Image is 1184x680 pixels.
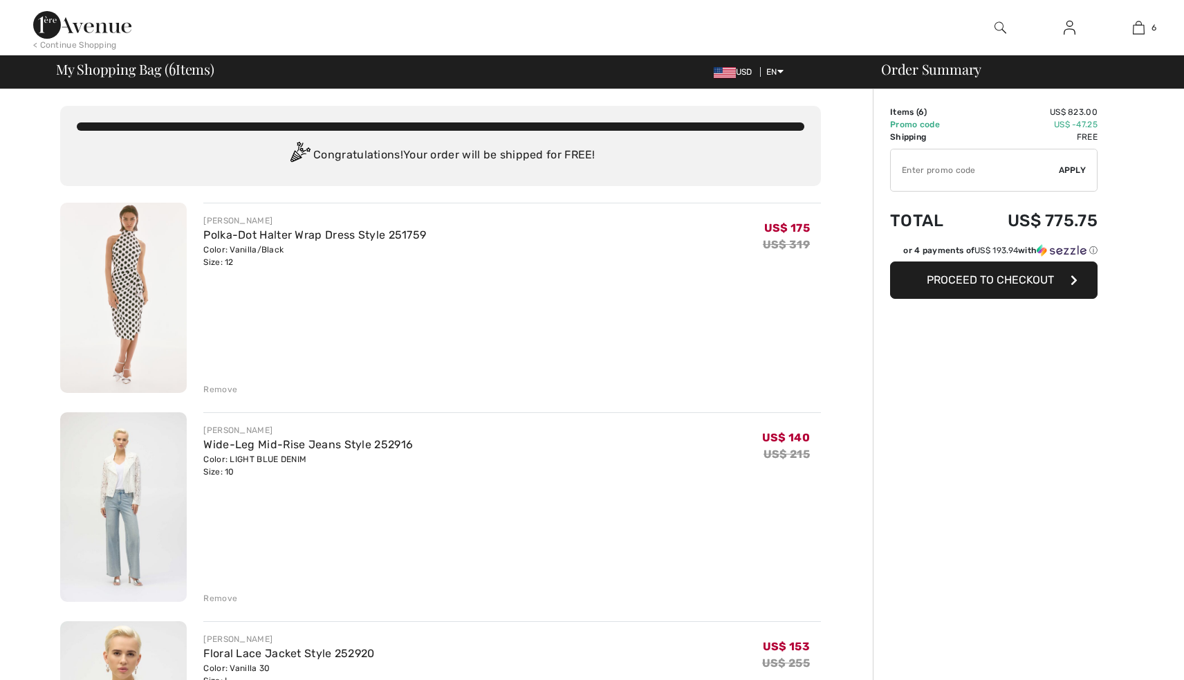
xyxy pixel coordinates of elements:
td: US$ -47.25 [968,118,1098,131]
s: US$ 319 [763,238,810,251]
s: US$ 215 [764,448,810,461]
a: Polka-Dot Halter Wrap Dress Style 251759 [203,228,426,241]
span: 6 [169,59,176,77]
a: Floral Lace Jacket Style 252920 [203,647,374,660]
input: Promo code [891,149,1059,191]
span: 6 [1151,21,1156,34]
td: US$ 775.75 [968,197,1098,244]
div: or 4 payments ofUS$ 193.94withSezzle Click to learn more about Sezzle [890,244,1098,261]
div: [PERSON_NAME] [203,214,426,227]
div: Order Summary [864,62,1176,76]
span: 6 [918,107,924,117]
span: US$ 175 [764,221,810,235]
span: Apply [1059,164,1086,176]
img: Polka-Dot Halter Wrap Dress Style 251759 [60,203,187,393]
div: Remove [203,592,237,605]
img: Congratulation2.svg [286,142,313,169]
img: search the website [995,19,1006,36]
s: US$ 255 [762,656,810,670]
div: < Continue Shopping [33,39,117,51]
img: 1ère Avenue [33,11,131,39]
td: Total [890,197,968,244]
img: Sezzle [1037,244,1086,257]
a: Wide-Leg Mid-Rise Jeans Style 252916 [203,438,413,451]
span: US$ 153 [763,640,810,653]
button: Proceed to Checkout [890,261,1098,299]
td: Items ( ) [890,106,968,118]
div: or 4 payments of with [903,244,1098,257]
img: Wide-Leg Mid-Rise Jeans Style 252916 [60,412,187,603]
span: USD [714,67,758,77]
div: Congratulations! Your order will be shipped for FREE! [77,142,804,169]
td: Free [968,131,1098,143]
div: Color: Vanilla/Black Size: 12 [203,243,426,268]
td: Shipping [890,131,968,143]
div: [PERSON_NAME] [203,424,413,437]
img: My Bag [1133,19,1145,36]
img: US Dollar [714,67,736,78]
a: 6 [1104,19,1172,36]
span: EN [766,67,784,77]
td: Promo code [890,118,968,131]
div: [PERSON_NAME] [203,633,374,645]
td: US$ 823.00 [968,106,1098,118]
span: My Shopping Bag ( Items) [56,62,214,76]
span: US$ 140 [762,431,810,444]
a: Sign In [1053,19,1086,37]
span: US$ 193.94 [974,246,1018,255]
img: My Info [1064,19,1075,36]
span: Proceed to Checkout [927,273,1054,286]
div: Remove [203,383,237,396]
div: Color: LIGHT BLUE DENIM Size: 10 [203,453,413,478]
